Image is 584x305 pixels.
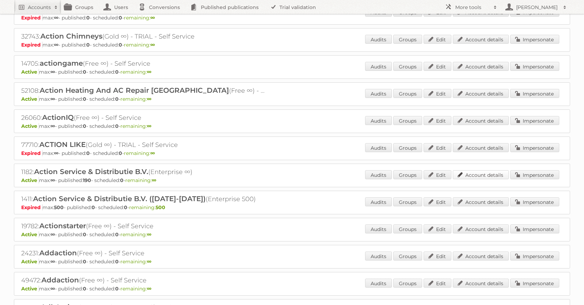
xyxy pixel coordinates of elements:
[86,42,90,48] strong: 0
[21,150,42,156] span: Expired
[453,224,509,233] a: Account details
[510,62,559,71] a: Impersonate
[453,62,509,71] a: Account details
[21,113,265,122] h2: 26060: (Free ∞) - Self Service
[393,143,422,152] a: Groups
[147,123,151,129] strong: ∞
[50,231,55,238] strong: ∞
[453,35,509,44] a: Account details
[393,279,422,288] a: Groups
[424,62,451,71] a: Edit
[453,89,509,98] a: Account details
[115,123,119,129] strong: 0
[453,279,509,288] a: Account details
[115,258,119,265] strong: 0
[21,123,39,129] span: Active
[86,15,90,21] strong: 0
[21,286,39,292] span: Active
[393,62,422,71] a: Groups
[129,204,165,211] span: remaining:
[510,170,559,179] a: Impersonate
[21,150,563,156] p: max: - published: - scheduled: -
[147,258,151,265] strong: ∞
[83,177,91,183] strong: 190
[21,15,563,21] p: max: - published: - scheduled: -
[393,252,422,261] a: Groups
[120,286,151,292] span: remaining:
[453,252,509,261] a: Account details
[393,170,422,179] a: Groups
[21,195,265,204] h2: 1411: (Enterprise 500)
[50,177,55,183] strong: ∞
[21,167,265,176] h2: 1182: (Enterprise ∞)
[510,89,559,98] a: Impersonate
[365,197,392,206] a: Audits
[115,96,119,102] strong: 0
[115,286,119,292] strong: 0
[39,249,77,257] span: Addaction
[150,42,155,48] strong: ∞
[21,286,563,292] p: max: - published: - scheduled: -
[21,42,42,48] span: Expired
[21,204,42,211] span: Expired
[28,4,51,11] h2: Accounts
[365,89,392,98] a: Audits
[424,224,451,233] a: Edit
[21,140,265,149] h2: 77710: (Gold ∞) - TRIAL - Self Service
[54,204,64,211] strong: 500
[424,170,451,179] a: Edit
[21,222,265,231] h2: 19782: (Free ∞) - Self Service
[124,150,155,156] span: remaining:
[54,15,58,21] strong: ∞
[365,116,392,125] a: Audits
[393,35,422,44] a: Groups
[453,116,509,125] a: Account details
[424,279,451,288] a: Edit
[21,96,563,102] p: max: - published: - scheduled: -
[21,258,563,265] p: max: - published: - scheduled: -
[42,113,74,122] span: ActionIQ
[41,276,79,284] span: Addaction
[152,177,156,183] strong: ∞
[124,42,155,48] span: remaining:
[40,59,83,67] span: actiongame
[124,204,127,211] strong: 0
[92,204,95,211] strong: 0
[453,170,509,179] a: Account details
[21,276,265,285] h2: 49472: (Free ∞) - Self Service
[453,197,509,206] a: Account details
[147,286,151,292] strong: ∞
[54,42,58,48] strong: ∞
[514,4,560,11] h2: [PERSON_NAME]
[39,140,86,149] span: ACTION LIKE
[424,197,451,206] a: Edit
[147,96,151,102] strong: ∞
[21,204,563,211] p: max: - published: - scheduled: -
[21,177,39,183] span: Active
[83,123,86,129] strong: 0
[115,69,119,75] strong: 0
[50,286,55,292] strong: ∞
[40,32,102,40] span: Action Chimneys
[119,150,122,156] strong: 0
[365,224,392,233] a: Audits
[50,69,55,75] strong: ∞
[21,249,265,258] h2: 24231: (Free ∞) - Self Service
[21,59,265,68] h2: 14705: (Free ∞) - Self Service
[455,4,490,11] h2: More tools
[156,204,165,211] strong: 500
[124,15,155,21] span: remaining:
[50,96,55,102] strong: ∞
[365,279,392,288] a: Audits
[21,177,563,183] p: max: - published: - scheduled: -
[21,32,265,41] h2: 32743: (Gold ∞) - TRIAL - Self Service
[365,62,392,71] a: Audits
[510,116,559,125] a: Impersonate
[83,286,86,292] strong: 0
[424,116,451,125] a: Edit
[119,15,122,21] strong: 0
[150,15,155,21] strong: ∞
[510,224,559,233] a: Impersonate
[120,96,151,102] span: remaining:
[21,42,563,48] p: max: - published: - scheduled: -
